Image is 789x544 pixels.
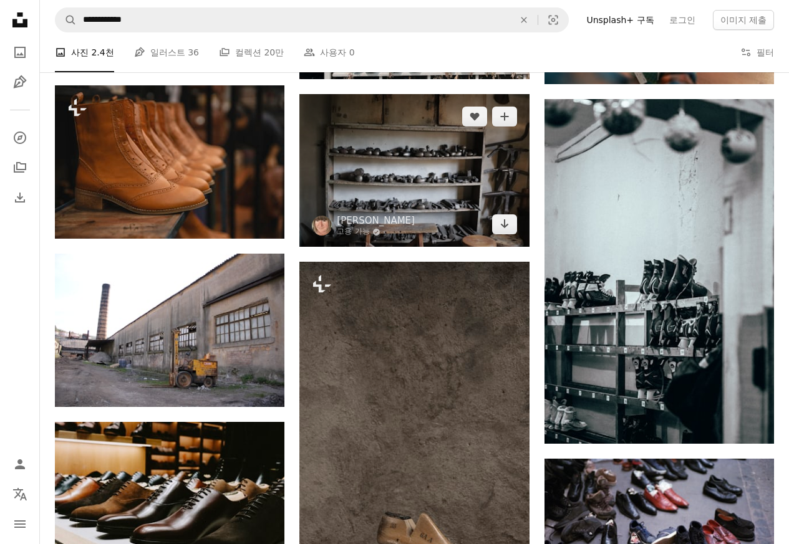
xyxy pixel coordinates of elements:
[662,10,703,30] a: 로그인
[337,214,415,227] a: [PERSON_NAME]
[55,7,569,32] form: 사이트 전체에서 이미지 찾기
[55,254,284,407] img: 앞에 큰 트럭이 있는 큰 건물
[545,99,774,444] img: 그레이스케일 사진의 랙에 신발
[219,32,284,72] a: 컬렉션 20만
[510,8,538,32] button: 삭제
[462,107,487,126] button: 좋아요
[7,482,32,507] button: 언어
[55,156,284,167] a: 나무 테이블 위에 앉아 있는 갈색 부츠 줄
[188,45,199,59] span: 36
[545,529,774,540] a: 땅에 누워있는 신발 무리
[538,8,568,32] button: 시각적 검색
[7,40,32,65] a: 사진
[55,480,284,492] a: 가죽 의자에 신발
[7,185,32,210] a: 다운로드 내역
[713,10,774,30] button: 이미지 제출
[312,216,332,236] img: Tanya Barrow의 프로필로 이동
[55,324,284,335] a: 앞에 큰 트럭이 있는 큰 건물
[299,165,529,176] a: 도구는 작업장의 선반에 정리되어 있습니다.
[56,8,77,32] button: Unsplash 검색
[492,214,517,234] a: 다운로드
[134,32,199,72] a: 일러스트 36
[492,107,517,126] button: 컬렉션에 추가
[299,460,529,471] a: 콘크리트 벽 앞 스탠드에 있는 나무 신발
[740,32,774,72] button: 필터
[7,7,32,35] a: 홈 — Unsplash
[7,70,32,95] a: 일러스트
[7,452,32,477] a: 로그인 / 가입
[349,45,355,59] span: 0
[337,227,415,237] a: 고용 가능
[55,85,284,239] img: 나무 테이블 위에 앉아 있는 갈색 부츠 줄
[545,265,774,277] a: 그레이스케일 사진의 랙에 신발
[304,32,354,72] a: 사용자 0
[579,10,661,30] a: Unsplash+ 구독
[299,94,529,247] img: 도구는 작업장의 선반에 정리되어 있습니다.
[7,155,32,180] a: 컬렉션
[7,125,32,150] a: 탐색
[7,512,32,537] button: 메뉴
[264,45,284,59] span: 20만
